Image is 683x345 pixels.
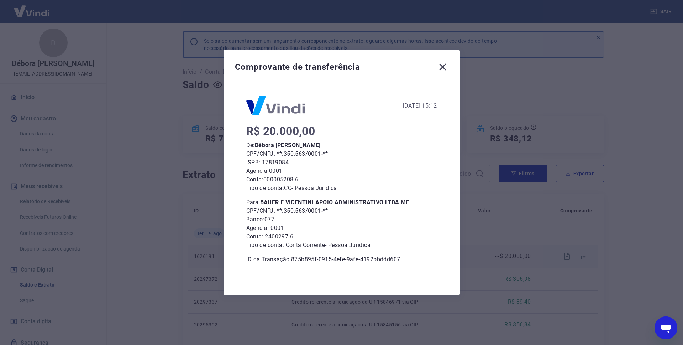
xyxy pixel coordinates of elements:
p: Agência: 0001 [246,167,437,175]
p: Tipo de conta: CC - Pessoa Jurídica [246,184,437,192]
p: Para: [246,198,437,207]
p: De: [246,141,437,150]
b: Débora [PERSON_NAME] [255,142,321,149]
p: ID da Transação: 875b895f-0915-4efe-9afe-4192bbddd607 [246,255,437,264]
div: [DATE] 15:12 [403,102,437,110]
p: ISPB: 17819084 [246,158,437,167]
p: Conta: 2400297-6 [246,232,437,241]
img: Logo [246,96,305,115]
p: Conta: 000005208-6 [246,175,437,184]
div: Comprovante de transferência [235,61,448,76]
iframe: Botão para abrir a janela de mensagens [655,316,677,339]
b: BAUER E VICENTINI APOIO ADMINISTRATIVO LTDA ME [260,199,409,206]
p: Banco: 077 [246,215,437,224]
p: Tipo de conta: Conta Corrente - Pessoa Jurídica [246,241,437,249]
p: Agência: 0001 [246,224,437,232]
p: CPF/CNPJ: **.350.563/0001-** [246,207,437,215]
p: CPF/CNPJ: **.350.563/0001-** [246,150,437,158]
span: R$ 20.000,00 [246,124,315,138]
